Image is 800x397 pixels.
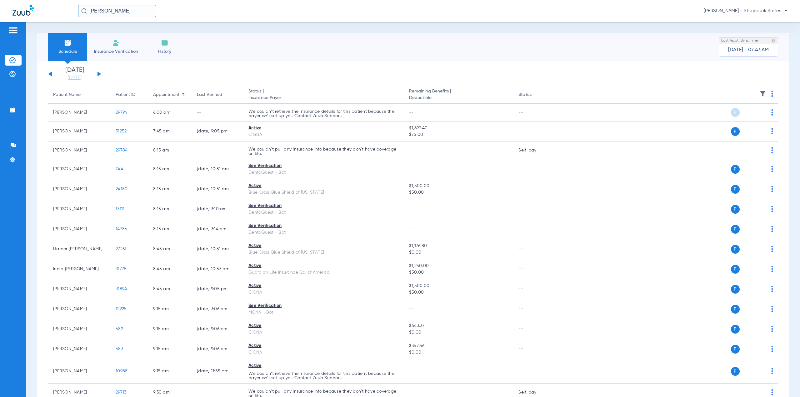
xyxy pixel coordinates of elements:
div: Active [248,263,399,269]
a: [DATE] [56,75,93,81]
div: Patient ID [116,92,143,98]
div: CIGNA [248,329,399,336]
div: Last Verified [197,92,222,98]
div: CIGNA [248,289,399,296]
td: 9:15 AM [148,319,192,339]
td: [DATE] 9:05 PM [192,279,243,299]
span: $0.00 [409,329,508,336]
img: group-dot-blue.svg [771,147,773,153]
div: DentaQuest - Bot [248,209,399,216]
div: Blue Cross Blue Shield of [US_STATE] [248,189,399,196]
div: Active [248,343,399,349]
span: $75.00 [409,132,508,138]
img: Search Icon [81,8,87,14]
img: group-dot-blue.svg [771,286,773,292]
td: 8:15 AM [148,219,192,239]
td: [DATE] 11:55 PM [192,359,243,384]
input: Search for patients [78,5,156,17]
div: See Verification [248,303,399,309]
div: Appointment [153,92,179,98]
div: Patient Name [53,92,81,98]
span: 13111 [116,207,124,211]
span: 583 [116,347,123,351]
img: group-dot-blue.svg [771,109,773,116]
td: -- [513,359,556,384]
div: Active [248,125,399,132]
td: -- [192,141,243,159]
span: [PERSON_NAME] - Storybook Smiles [704,8,787,14]
td: -- [513,239,556,259]
td: [PERSON_NAME] [48,104,111,122]
span: -- [409,148,414,152]
div: See Verification [248,203,399,209]
span: $1,500.00 [409,183,508,189]
div: Active [248,243,399,249]
span: 29794 [116,110,127,115]
td: 9:15 AM [148,359,192,384]
img: last sync help info [771,38,776,43]
td: 8:15 AM [148,179,192,199]
td: Self-pay [513,141,556,159]
td: 6:00 AM [148,104,192,122]
td: -- [513,279,556,299]
span: -- [409,307,414,311]
td: [DATE] 10:51 AM [192,239,243,259]
img: group-dot-blue.svg [771,128,773,134]
div: Active [248,363,399,369]
td: [PERSON_NAME] [48,179,111,199]
div: Guardian Life Insurance Co. of America [248,269,399,276]
td: [PERSON_NAME] [48,339,111,359]
td: [DATE] 9:06 PM [192,339,243,359]
div: See Verification [248,163,399,169]
div: Blue Cross Blue Shield of [US_STATE] [248,249,399,256]
td: -- [513,122,556,141]
span: P [731,108,740,117]
td: -- [192,104,243,122]
td: [DATE] 9:05 PM [192,122,243,141]
span: P [731,345,740,354]
td: -- [513,259,556,279]
img: group-dot-blue.svg [771,226,773,232]
td: 7:45 AM [148,122,192,141]
img: group-dot-blue.svg [771,206,773,212]
td: India [PERSON_NAME] [48,259,111,279]
p: We couldn’t retrieve the insurance details for this patient because the payer isn’t set up yet. C... [248,109,399,118]
td: 8:15 AM [148,199,192,219]
span: P [731,127,740,136]
span: 27261 [116,247,126,251]
img: group-dot-blue.svg [771,186,773,192]
img: group-dot-blue.svg [771,246,773,252]
td: -- [513,179,556,199]
span: $0.00 [409,249,508,256]
span: -- [409,207,414,211]
th: Status | [243,86,404,104]
span: Deductible [409,95,508,101]
td: [DATE] 10:53 AM [192,259,243,279]
span: [DATE] - 07:47 AM [728,47,769,53]
img: group-dot-blue.svg [771,266,773,272]
td: [PERSON_NAME] [48,279,111,299]
p: We couldn’t retrieve the insurance details for this patient because the payer isn’t set up yet. C... [248,371,399,380]
span: -- [409,167,414,171]
span: 31252 [116,129,127,133]
td: 9:15 AM [148,299,192,319]
span: 10988 [116,369,127,373]
img: group-dot-blue.svg [771,306,773,312]
span: 29784 [116,148,127,152]
span: P [731,285,740,294]
td: [PERSON_NAME] [48,199,111,219]
span: $1,699.40 [409,125,508,132]
div: CIGNA [248,349,399,356]
span: 12225 [116,307,127,311]
div: DentaQuest - Bot [248,169,399,176]
td: [DATE] 3:06 AM [192,299,243,319]
iframe: Chat Widget [769,367,800,397]
span: History [150,48,179,55]
td: -- [513,319,556,339]
span: -- [409,227,414,231]
td: -- [513,339,556,359]
td: [PERSON_NAME] [48,319,111,339]
li: [DATE] [56,67,93,81]
td: 8:15 AM [148,141,192,159]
